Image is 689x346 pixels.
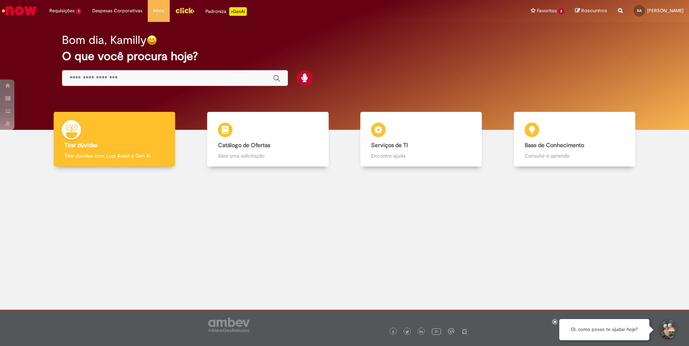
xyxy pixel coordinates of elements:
[559,319,649,340] div: Oi, como posso te ajudar hoje?
[371,142,408,149] b: Serviços de TI
[49,7,75,14] span: Requisições
[498,112,652,167] a: Base de Conhecimento Consulte e aprenda
[448,328,454,334] img: logo_footer_workplace.png
[147,35,157,45] img: happy-face.png
[191,112,345,167] a: Catálogo de Ofertas Abra uma solicitação
[38,112,191,167] a: Tirar dúvidas Tirar dúvidas com Lupi Assist e Gen Ai
[637,8,641,13] span: KA
[62,34,147,46] h2: Bom dia, Kamilly
[208,318,250,332] img: logo_footer_ambev_rotulo_gray.png
[581,7,607,14] span: Rascunhos
[205,7,247,16] div: Padroniza
[76,8,81,14] span: 1
[461,328,468,334] img: logo_footer_naosei.png
[657,319,678,341] button: Iniciar Conversa de Suporte
[391,330,395,334] img: logo_footer_facebook.png
[537,7,557,14] span: Favoritos
[62,50,627,63] h2: O que você procura hoje?
[1,4,38,18] img: ServiceNow
[92,7,142,14] span: Despesas Corporativas
[218,142,270,149] b: Catálogo de Ofertas
[525,142,584,149] b: Base de Conhecimento
[405,330,409,334] img: logo_footer_twitter.png
[371,152,471,159] p: Encontre ajuda
[432,327,441,336] img: logo_footer_youtube.png
[65,142,97,149] b: Tirar dúvidas
[344,112,498,167] a: Serviços de TI Encontre ajuda
[65,152,164,159] p: Tirar dúvidas com Lupi Assist e Gen Ai
[558,8,564,14] span: 2
[419,330,423,334] img: logo_footer_linkedin.png
[175,5,195,16] img: click_logo_yellow_360x200.png
[218,152,318,159] p: Abra uma solicitação
[647,8,684,14] span: [PERSON_NAME]
[525,152,624,159] p: Consulte e aprenda
[153,7,164,14] span: More
[575,8,607,14] a: Rascunhos
[229,7,247,16] p: +GenAi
